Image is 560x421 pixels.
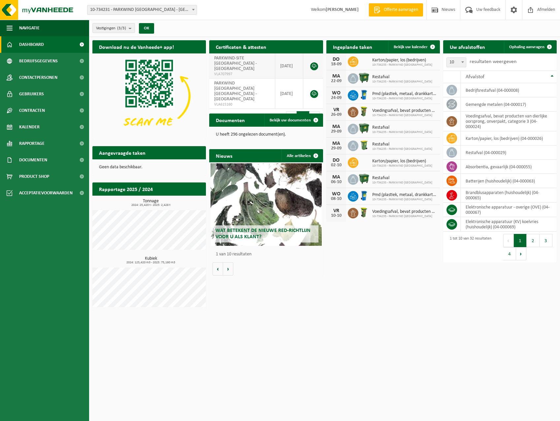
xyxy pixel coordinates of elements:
span: Restafval [372,125,432,130]
h2: Documenten [209,113,251,126]
a: Bekijk uw kalender [388,40,439,53]
span: 10-734235 - PARKWIND [GEOGRAPHIC_DATA] [372,80,432,84]
span: Offerte aanvragen [382,7,420,13]
span: Dashboard [19,36,44,53]
span: Restafval [372,176,432,181]
td: [DATE] [275,79,303,109]
td: [DATE] [275,53,303,79]
span: 10 [447,58,466,67]
span: 10-734235 - PARKWIND [GEOGRAPHIC_DATA] [372,198,437,202]
td: elektronische apparatuur (KV) koelvries (huishoudelijk) (04-000069) [461,217,557,232]
span: Afvalstof [466,74,484,80]
span: Product Shop [19,168,49,185]
span: Bekijk uw kalender [394,45,428,49]
img: WB-0240-HPE-BE-01 [358,89,370,100]
td: karton/papier, los (bedrijven) (04-000026) [461,131,557,146]
div: MA [330,124,343,129]
img: WB-0240-HPE-GN-50 [358,140,370,151]
div: 06-10 [330,180,343,184]
span: Vestigingen [96,23,126,33]
h2: Nieuws [209,149,239,162]
td: brandblusapparaten (huishoudelijk) (04-000065) [461,188,557,203]
img: WB-1100-HPE-GN-01 [358,72,370,83]
span: PARKWIND-SITE [GEOGRAPHIC_DATA] - [GEOGRAPHIC_DATA] [214,56,257,71]
button: Previous [503,234,514,247]
span: Acceptatievoorwaarden [19,185,73,201]
span: Pmd (plastiek, metaal, drankkartons) (bedrijven) [372,192,437,198]
div: WO [330,90,343,96]
span: Contactpersonen [19,69,57,86]
span: 10-734235 - PARKWIND [GEOGRAPHIC_DATA] [372,130,432,134]
h3: Tonnage [96,199,206,207]
h2: Rapportage 2025 / 2024 [92,182,159,195]
strong: [PERSON_NAME] [326,7,359,12]
div: DO [330,57,343,62]
span: Wat betekent de nieuwe RED-richtlijn voor u als klant? [215,228,311,240]
span: Karton/papier, los (bedrijven) [372,58,432,63]
td: bedrijfsrestafval (04-000008) [461,83,557,97]
button: 2 [527,234,540,247]
span: VLA707997 [214,72,270,77]
span: 10-734231 - PARKWIND NV - LEUVEN [87,5,197,15]
p: 1 van 10 resultaten [216,252,319,257]
span: 10-734235 - PARKWIND [GEOGRAPHIC_DATA] [372,97,437,101]
td: restafval (04-000029) [461,146,557,160]
count: (3/3) [117,26,126,30]
a: Alle artikelen [281,149,322,162]
span: PARKWIND [GEOGRAPHIC_DATA] [GEOGRAPHIC_DATA] - [GEOGRAPHIC_DATA] [214,81,257,102]
h3: Kubiek [96,256,206,264]
div: 26-09 [330,113,343,117]
a: Wat betekent de nieuwe RED-richtlijn voor u als klant? [211,163,322,246]
button: 3 [540,234,552,247]
div: 18-09 [330,62,343,67]
p: U heeft 296 ongelezen document(en). [216,132,316,137]
label: resultaten weergeven [470,59,516,64]
span: 10-734235 - PARKWIND [GEOGRAPHIC_DATA] [372,113,437,117]
span: Contracten [19,102,45,119]
div: MA [330,141,343,146]
h2: Certificaten & attesten [209,40,273,53]
span: Restafval [372,142,432,147]
button: 4 [503,247,516,260]
button: Volgende [223,262,233,275]
img: WB-1100-HPE-GN-01 [358,173,370,184]
a: Bekijk rapportage [157,195,205,209]
div: WO [330,191,343,197]
span: Voedingsafval, bevat producten van dierlijke oorsprong, onverpakt, categorie 3 [372,108,437,113]
span: Bedrijfsgegevens [19,53,58,69]
span: 2024: 25,420 t - 2025: 2,428 t [96,204,206,207]
button: Next [516,247,526,260]
img: Download de VHEPlus App [92,53,206,139]
div: 10-10 [330,213,343,218]
td: absorbentia, gevaarlijk (04-000055) [461,160,557,174]
span: 2024: 125,420 m3 - 2025: 75,160 m3 [96,261,206,264]
button: OK [139,23,154,34]
span: 10-734235 - PARKWIND [GEOGRAPHIC_DATA] [372,164,432,168]
div: 22-09 [330,79,343,83]
img: WB-0060-HPE-GN-50 [358,207,370,218]
div: MA [330,175,343,180]
button: Vorige [213,262,223,275]
a: Ophaling aanvragen [504,40,556,53]
div: MA [330,74,343,79]
h2: Aangevraagde taken [92,146,152,159]
span: 10-734235 - PARKWIND [GEOGRAPHIC_DATA] [372,63,432,67]
div: 29-09 [330,129,343,134]
span: Restafval [372,75,432,80]
span: VLA615160 [214,102,270,107]
span: Pmd (plastiek, metaal, drankkartons) (bedrijven) [372,91,437,97]
h2: Uw afvalstoffen [443,40,492,53]
span: Navigatie [19,20,40,36]
td: gemengde metalen (04-000017) [461,97,557,112]
span: Ophaling aanvragen [509,45,544,49]
td: elektronische apparatuur - overige (OVE) (04-000067) [461,203,557,217]
button: Vestigingen(3/3) [92,23,135,33]
div: VR [330,107,343,113]
h2: Ingeplande taken [326,40,379,53]
div: DO [330,158,343,163]
span: 10-734235 - PARKWIND [GEOGRAPHIC_DATA] [372,181,432,185]
span: 10 [446,57,466,67]
div: VR [330,208,343,213]
span: Rapportage [19,135,45,152]
span: Kalender [19,119,40,135]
